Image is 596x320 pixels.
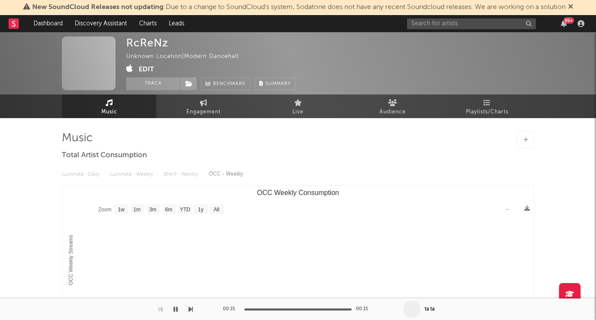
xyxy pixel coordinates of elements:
div: Unknown Location | Modern Dancehall [126,52,249,62]
text: → [505,206,510,212]
span: Live [292,107,304,117]
input: Search for artists [407,18,536,29]
span: Total Artist Consumption [62,150,147,161]
a: Discovery Assistant [69,15,133,32]
div: RcReNz [126,37,168,49]
span: Dismiss [568,4,573,11]
text: All [213,207,219,213]
a: Live [251,94,345,118]
text: 1y [198,207,204,213]
span: Engagement [186,107,221,117]
text: OCC Weekly Consumption [257,189,339,196]
a: Leads [163,15,190,32]
text: 1w [118,207,125,213]
text: OCC Weekly Streams [68,235,74,285]
text: 3m [149,207,157,213]
div: ta ta [425,305,435,313]
text: YTD [180,207,190,213]
a: Engagement [156,94,251,118]
div: 00:15 [223,304,240,314]
span: Audience [380,107,406,117]
a: Benchmark [201,77,250,90]
a: Charts [133,15,163,32]
a: Playlists/Charts [440,94,534,118]
button: Track [126,77,180,90]
span: Benchmark [213,79,246,89]
div: 00:15 [356,304,373,314]
button: 99+ [561,20,567,27]
span: New SoundCloud Releases not updating [32,4,164,11]
a: Audience [345,94,440,118]
button: Summary [255,77,295,90]
span: Summary [265,82,291,86]
span: Music [101,107,117,117]
div: 99 + [563,17,574,24]
button: Edit [139,64,154,75]
a: Music [62,94,156,118]
text: 1m [134,207,141,213]
text: Zoom [98,207,112,213]
span: : Due to a change to SoundCloud's system, Sodatone does not have any recent Soundcloud releases. ... [32,4,566,11]
text: 6m [165,207,173,213]
a: Dashboard [27,15,69,32]
span: Playlists/Charts [466,107,508,117]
